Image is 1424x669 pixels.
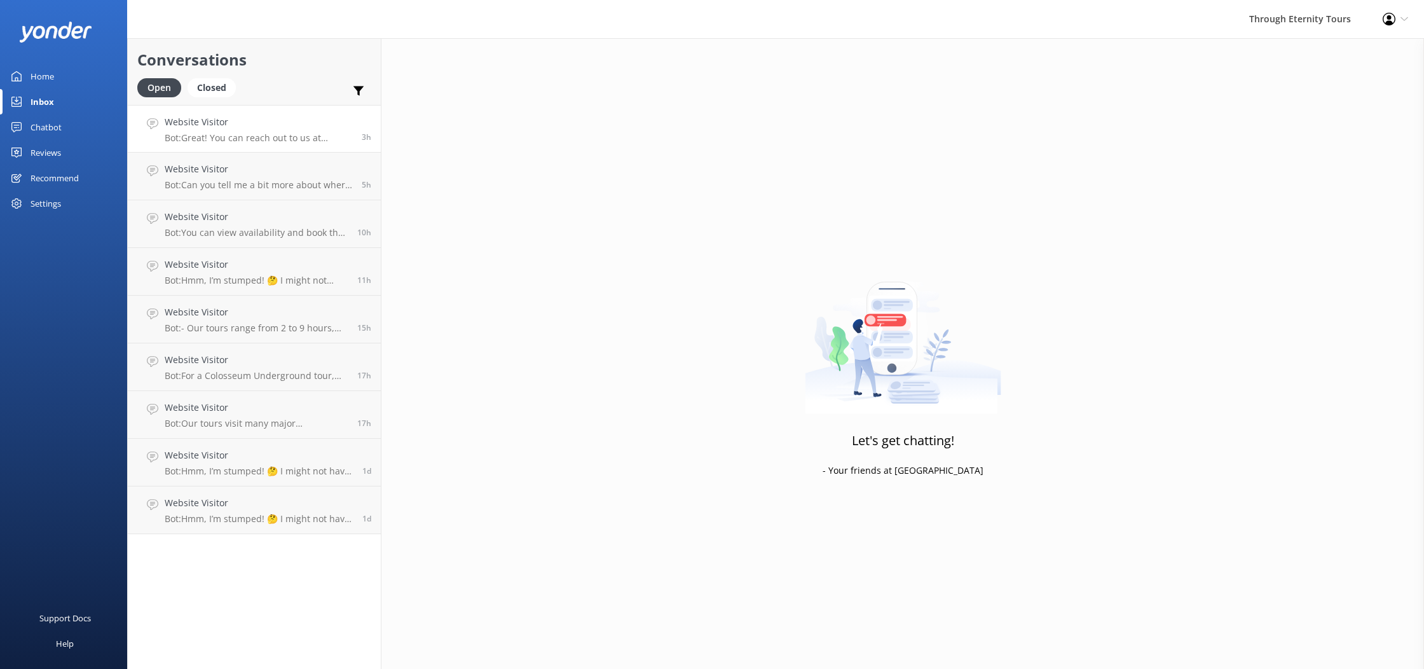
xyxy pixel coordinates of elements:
[165,370,348,382] p: Bot: For a Colosseum Underground tour, you can consider the "Private Colosseum Underground Tour w...
[188,78,236,97] div: Closed
[39,605,91,631] div: Support Docs
[128,248,381,296] a: Website VisitorBot:Hmm, I’m stumped! 🤔 I might not have the answer to that one, but our amazing t...
[128,200,381,248] a: Website VisitorBot:You can view availability and book the Essential Venice Tour directly online a...
[31,89,54,114] div: Inbox
[165,227,348,238] p: Bot: You can view availability and book the Essential Venice Tour directly online at [URL][DOMAIN...
[165,448,353,462] h4: Website Visitor
[128,486,381,534] a: Website VisitorBot:Hmm, I’m stumped! 🤔 I might not have the answer to that one, but our amazing t...
[31,140,61,165] div: Reviews
[188,80,242,94] a: Closed
[362,513,371,524] span: Sep 28 2025 01:16am (UTC +02:00) Europe/Amsterdam
[165,353,348,367] h4: Website Visitor
[852,431,954,451] h3: Let's get chatting!
[165,210,348,224] h4: Website Visitor
[165,496,353,510] h4: Website Visitor
[357,227,371,238] span: Sep 29 2025 01:34am (UTC +02:00) Europe/Amsterdam
[31,114,62,140] div: Chatbot
[165,513,353,525] p: Bot: Hmm, I’m stumped! 🤔 I might not have the answer to that one, but our amazing team definitely...
[362,132,371,142] span: Sep 29 2025 08:15am (UTC +02:00) Europe/Amsterdam
[137,48,371,72] h2: Conversations
[165,275,348,286] p: Bot: Hmm, I’m stumped! 🤔 I might not have the answer to that one, but our amazing team definitely...
[128,153,381,200] a: Website VisitorBot:Can you tell me a bit more about where you are going? We have an amazing array...
[357,418,371,429] span: Sep 28 2025 05:51pm (UTC +02:00) Europe/Amsterdam
[128,439,381,486] a: Website VisitorBot:Hmm, I’m stumped! 🤔 I might not have the answer to that one, but our amazing t...
[165,258,348,272] h4: Website Visitor
[165,305,348,319] h4: Website Visitor
[357,370,371,381] span: Sep 28 2025 06:44pm (UTC +02:00) Europe/Amsterdam
[165,418,348,429] p: Bot: Our tours visit many major [DEMOGRAPHIC_DATA] in [GEOGRAPHIC_DATA], but access to the [GEOGR...
[31,191,61,216] div: Settings
[362,466,371,476] span: Sep 28 2025 07:49am (UTC +02:00) Europe/Amsterdam
[357,275,371,286] span: Sep 29 2025 12:36am (UTC +02:00) Europe/Amsterdam
[56,631,74,656] div: Help
[128,105,381,153] a: Website VisitorBot:Great! You can reach out to us at [EMAIL_ADDRESS][DOMAIN_NAME]. Our team will ...
[362,179,371,190] span: Sep 29 2025 05:46am (UTC +02:00) Europe/Amsterdam
[165,162,352,176] h4: Website Visitor
[165,401,348,415] h4: Website Visitor
[805,255,1001,414] img: artwork of a man stealing a conversation from at giant smartphone
[137,78,181,97] div: Open
[31,64,54,89] div: Home
[165,132,352,144] p: Bot: Great! You can reach out to us at [EMAIL_ADDRESS][DOMAIN_NAME]. Our team will be happy to as...
[165,115,352,129] h4: Website Visitor
[128,343,381,391] a: Website VisitorBot:For a Colosseum Underground tour, you can consider the "Private Colosseum Unde...
[128,296,381,343] a: Website VisitorBot:- Our tours range from 2 to 9 hours, depending on the experience you choose. -...
[823,464,983,478] p: - Your friends at [GEOGRAPHIC_DATA]
[137,80,188,94] a: Open
[31,165,79,191] div: Recommend
[357,322,371,333] span: Sep 28 2025 07:50pm (UTC +02:00) Europe/Amsterdam
[128,391,381,439] a: Website VisitorBot:Our tours visit many major [DEMOGRAPHIC_DATA] in [GEOGRAPHIC_DATA], but access...
[19,22,92,43] img: yonder-white-logo.png
[165,322,348,334] p: Bot: - Our tours range from 2 to 9 hours, depending on the experience you choose. - For specific ...
[165,466,353,477] p: Bot: Hmm, I’m stumped! 🤔 I might not have the answer to that one, but our amazing team definitely...
[165,179,352,191] p: Bot: Can you tell me a bit more about where you are going? We have an amazing array of group and ...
